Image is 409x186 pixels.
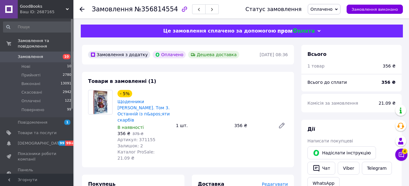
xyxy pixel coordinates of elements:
[18,151,57,162] span: Показники роботи компанії
[276,119,288,132] a: Редагувати
[173,121,232,130] div: 1 шт.
[310,7,333,12] span: Оплачено
[63,72,71,78] span: 2780
[18,120,47,125] span: Повідомлення
[21,81,40,87] span: Виконані
[260,52,288,57] time: [DATE] 08:36
[117,131,130,136] span: 356 ₴
[278,28,314,34] img: evopay logo
[338,162,359,175] a: Viber
[188,51,239,58] div: Дешева доставка
[21,107,44,113] span: Повернено
[63,90,71,95] span: 2942
[153,51,186,58] div: Оплачено
[307,126,315,132] span: Дії
[63,54,70,59] span: 10
[92,6,133,13] span: Замовлення
[67,107,71,113] span: 99
[379,101,396,106] span: 21.09 ₴
[347,5,403,14] button: Замовлення виконано
[64,120,70,125] span: 1
[307,101,358,106] span: Комісія за замовлення
[351,7,398,12] span: Замовлення виконано
[61,81,71,87] span: 13091
[93,90,108,114] img: Щоденники Вишеньки. Том 3. Останній із п&apos;яти скарбів
[381,80,396,85] b: 356 ₴
[245,6,302,12] div: Статус замовлення
[3,21,72,33] input: Пошук
[132,132,143,136] span: 375 ₴
[232,121,273,130] div: 356 ₴
[383,63,396,69] div: 356 ₴
[88,78,156,84] span: Товари в замовленні (1)
[117,149,154,161] span: Каталог ProSale: 21.09 ₴
[117,143,143,148] span: Залишок: 2
[65,98,71,104] span: 122
[18,167,57,178] span: Панель управління
[20,4,66,9] span: GoodBooks
[395,149,407,161] button: Чат з покупцем4
[117,99,170,122] a: Щоденники [PERSON_NAME]. Том 3. Останній із п&apos;яти скарбів
[20,9,73,15] div: Ваш ID: 2687165
[307,64,325,68] span: 1 товар
[65,141,75,146] span: 99+
[307,51,326,57] span: Всього
[117,137,155,142] span: Артикул: 371155
[67,64,71,69] span: 10
[307,80,347,85] span: Всього до сплати
[402,149,407,154] span: 4
[18,54,43,60] span: Замовлення
[21,90,42,95] span: Скасовані
[307,162,335,175] button: Чат
[163,28,276,34] span: Це замовлення сплачено за допомогою
[307,138,353,143] span: Написати покупцеві
[18,130,57,136] span: Товари та послуги
[88,51,150,58] div: Замовлення з додатку
[80,6,84,12] div: Повернутися назад
[117,90,132,97] div: - 5%
[21,72,40,78] span: Прийняті
[117,125,144,130] span: В наявності
[21,64,30,69] span: Нові
[362,162,392,175] a: Telegram
[18,141,63,146] span: [DEMOGRAPHIC_DATA]
[307,146,376,159] button: Надіслати інструкцію
[135,6,178,13] span: №356814554
[18,38,73,49] span: Замовлення та повідомлення
[21,98,41,104] span: Оплачені
[58,141,65,146] span: 99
